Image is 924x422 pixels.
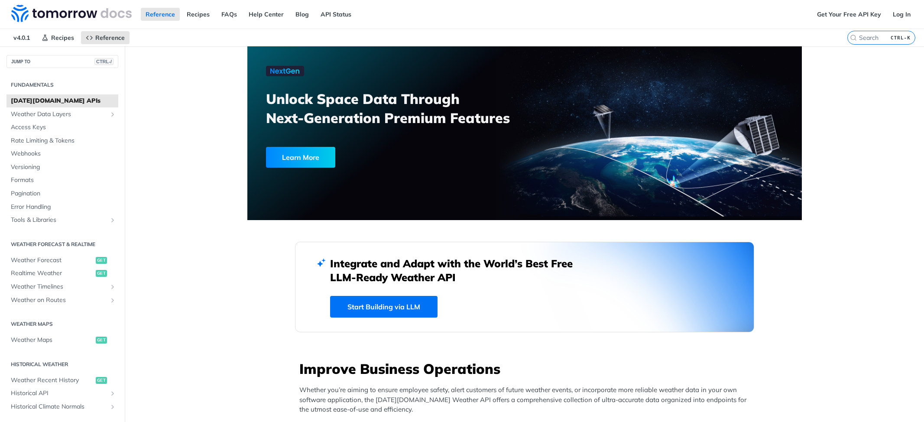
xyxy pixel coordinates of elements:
[6,94,118,107] a: [DATE][DOMAIN_NAME] APIs
[244,8,289,21] a: Help Center
[330,296,438,318] a: Start Building via LLM
[109,403,116,410] button: Show subpages for Historical Climate Normals
[109,283,116,290] button: Show subpages for Weather Timelines
[888,8,915,21] a: Log In
[6,280,118,293] a: Weather TimelinesShow subpages for Weather Timelines
[266,89,534,127] h3: Unlock Space Data Through Next-Generation Premium Features
[6,240,118,248] h2: Weather Forecast & realtime
[6,254,118,267] a: Weather Forecastget
[11,203,116,211] span: Error Handling
[11,282,107,291] span: Weather Timelines
[96,377,107,384] span: get
[266,147,335,168] div: Learn More
[6,81,118,89] h2: Fundamentals
[6,400,118,413] a: Historical Climate NormalsShow subpages for Historical Climate Normals
[11,376,94,385] span: Weather Recent History
[6,374,118,387] a: Weather Recent Historyget
[96,257,107,264] span: get
[850,34,857,41] svg: Search
[109,111,116,118] button: Show subpages for Weather Data Layers
[109,390,116,397] button: Show subpages for Historical API
[6,387,118,400] a: Historical APIShow subpages for Historical API
[96,270,107,277] span: get
[109,297,116,304] button: Show subpages for Weather on Routes
[11,296,107,305] span: Weather on Routes
[330,256,586,284] h2: Integrate and Adapt with the World’s Best Free LLM-Ready Weather API
[316,8,356,21] a: API Status
[6,121,118,134] a: Access Keys
[94,58,113,65] span: CTRL-/
[11,176,116,185] span: Formats
[266,66,304,76] img: NextGen
[6,55,118,68] button: JUMP TOCTRL-/
[888,33,913,42] kbd: CTRL-K
[217,8,242,21] a: FAQs
[141,8,180,21] a: Reference
[6,161,118,174] a: Versioning
[11,110,107,119] span: Weather Data Layers
[6,267,118,280] a: Realtime Weatherget
[6,174,118,187] a: Formats
[182,8,214,21] a: Recipes
[11,123,116,132] span: Access Keys
[109,217,116,224] button: Show subpages for Tools & Libraries
[6,294,118,307] a: Weather on RoutesShow subpages for Weather on Routes
[6,320,118,328] h2: Weather Maps
[6,360,118,368] h2: Historical Weather
[6,108,118,121] a: Weather Data LayersShow subpages for Weather Data Layers
[11,189,116,198] span: Pagination
[51,34,74,42] span: Recipes
[299,385,754,415] p: Whether you’re aiming to ensure employee safety, alert customers of future weather events, or inc...
[6,334,118,347] a: Weather Mapsget
[6,134,118,147] a: Rate Limiting & Tokens
[11,403,107,411] span: Historical Climate Normals
[11,163,116,172] span: Versioning
[291,8,314,21] a: Blog
[95,34,125,42] span: Reference
[11,136,116,145] span: Rate Limiting & Tokens
[6,187,118,200] a: Pagination
[812,8,886,21] a: Get Your Free API Key
[11,389,107,398] span: Historical API
[11,5,132,22] img: Tomorrow.io Weather API Docs
[11,149,116,158] span: Webhooks
[37,31,79,44] a: Recipes
[299,359,754,378] h3: Improve Business Operations
[11,216,107,224] span: Tools & Libraries
[6,214,118,227] a: Tools & LibrariesShow subpages for Tools & Libraries
[11,97,116,105] span: [DATE][DOMAIN_NAME] APIs
[6,201,118,214] a: Error Handling
[266,147,480,168] a: Learn More
[9,31,35,44] span: v4.0.1
[96,337,107,344] span: get
[11,336,94,344] span: Weather Maps
[6,147,118,160] a: Webhooks
[11,269,94,278] span: Realtime Weather
[81,31,130,44] a: Reference
[11,256,94,265] span: Weather Forecast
